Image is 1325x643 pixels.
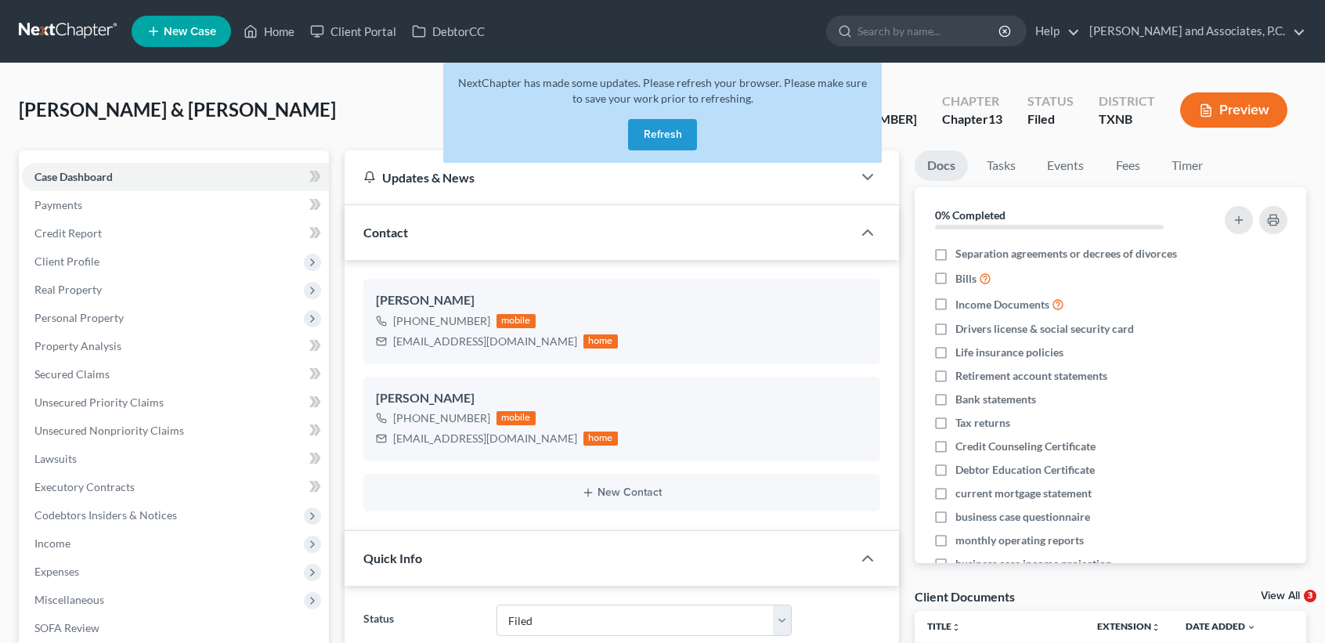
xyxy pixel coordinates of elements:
span: Quick Info [363,551,422,565]
span: Personal Property [34,311,124,324]
a: Docs [915,150,968,181]
a: Fees [1103,150,1153,181]
div: Client Documents [915,588,1015,605]
div: [PERSON_NAME] [376,291,868,310]
span: Income Documents [955,297,1049,312]
div: Chapter [942,92,1002,110]
span: Unsecured Priority Claims [34,396,164,409]
div: Chapter [942,110,1002,128]
span: Lawsuits [34,452,77,465]
span: New Case [164,26,216,38]
span: Unsecured Nonpriority Claims [34,424,184,437]
span: Expenses [34,565,79,578]
span: Real Property [34,283,102,296]
a: Client Portal [302,17,404,45]
div: home [583,334,618,349]
span: Contact [363,225,408,240]
a: SOFA Review [22,614,329,642]
a: Credit Report [22,219,329,247]
i: unfold_more [1151,623,1161,632]
span: SOFA Review [34,621,99,634]
span: Executory Contracts [34,480,135,493]
div: [PHONE_NUMBER] [393,410,490,426]
a: [PERSON_NAME] and Associates, P.C. [1081,17,1305,45]
a: Help [1027,17,1080,45]
span: Client Profile [34,255,99,268]
div: District [1099,92,1155,110]
a: Timer [1159,150,1215,181]
span: [PERSON_NAME] & [PERSON_NAME] [19,98,336,121]
iframe: Intercom live chat [1272,590,1309,627]
i: unfold_more [951,623,961,632]
button: Refresh [628,119,697,150]
input: Search by name... [857,16,1001,45]
button: Preview [1180,92,1287,128]
span: Credit Report [34,226,102,240]
strong: 0% Completed [935,208,1005,222]
a: Tasks [974,150,1028,181]
a: View All [1261,591,1300,601]
span: Case Dashboard [34,170,113,183]
span: Retirement account statements [955,368,1107,384]
span: Property Analysis [34,339,121,352]
span: Tax returns [955,415,1010,431]
a: Extensionunfold_more [1097,620,1161,632]
a: Events [1034,150,1096,181]
span: Payments [34,198,82,211]
span: Credit Counseling Certificate [955,439,1096,454]
i: expand_more [1247,623,1256,632]
a: Date Added expand_more [1186,620,1256,632]
span: Debtor Education Certificate [955,462,1095,478]
a: Unsecured Nonpriority Claims [22,417,329,445]
span: 13 [988,111,1002,126]
span: Drivers license & social security card [955,321,1134,337]
span: Income [34,536,70,550]
div: [PHONE_NUMBER] [393,313,490,329]
span: Bank statements [955,392,1036,407]
div: Status [1027,92,1074,110]
div: mobile [496,314,536,328]
span: Life insurance policies [955,345,1063,360]
span: Bills [955,271,977,287]
span: Separation agreements or decrees of divorces [955,246,1177,262]
a: Payments [22,191,329,219]
label: Status [356,605,489,636]
div: mobile [496,411,536,425]
span: Miscellaneous [34,593,104,606]
a: Unsecured Priority Claims [22,388,329,417]
span: business case income projection [955,556,1112,572]
div: [PERSON_NAME] [376,389,868,408]
span: business case questionnaire [955,509,1090,525]
div: [EMAIL_ADDRESS][DOMAIN_NAME] [393,431,577,446]
a: Property Analysis [22,332,329,360]
div: Filed [1027,110,1074,128]
button: New Contact [376,486,868,499]
span: NextChapter has made some updates. Please refresh your browser. Please make sure to save your wor... [458,76,867,105]
a: Case Dashboard [22,163,329,191]
span: Codebtors Insiders & Notices [34,508,177,522]
div: [EMAIL_ADDRESS][DOMAIN_NAME] [393,334,577,349]
a: Titleunfold_more [927,620,961,632]
a: Secured Claims [22,360,329,388]
a: DebtorCC [404,17,493,45]
a: Lawsuits [22,445,329,473]
div: home [583,432,618,446]
div: Updates & News [363,169,833,186]
span: 3 [1304,590,1316,602]
a: Executory Contracts [22,473,329,501]
span: current mortgage statement [955,486,1092,501]
span: monthly operating reports [955,533,1084,548]
a: Home [236,17,302,45]
div: TXNB [1099,110,1155,128]
span: Secured Claims [34,367,110,381]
